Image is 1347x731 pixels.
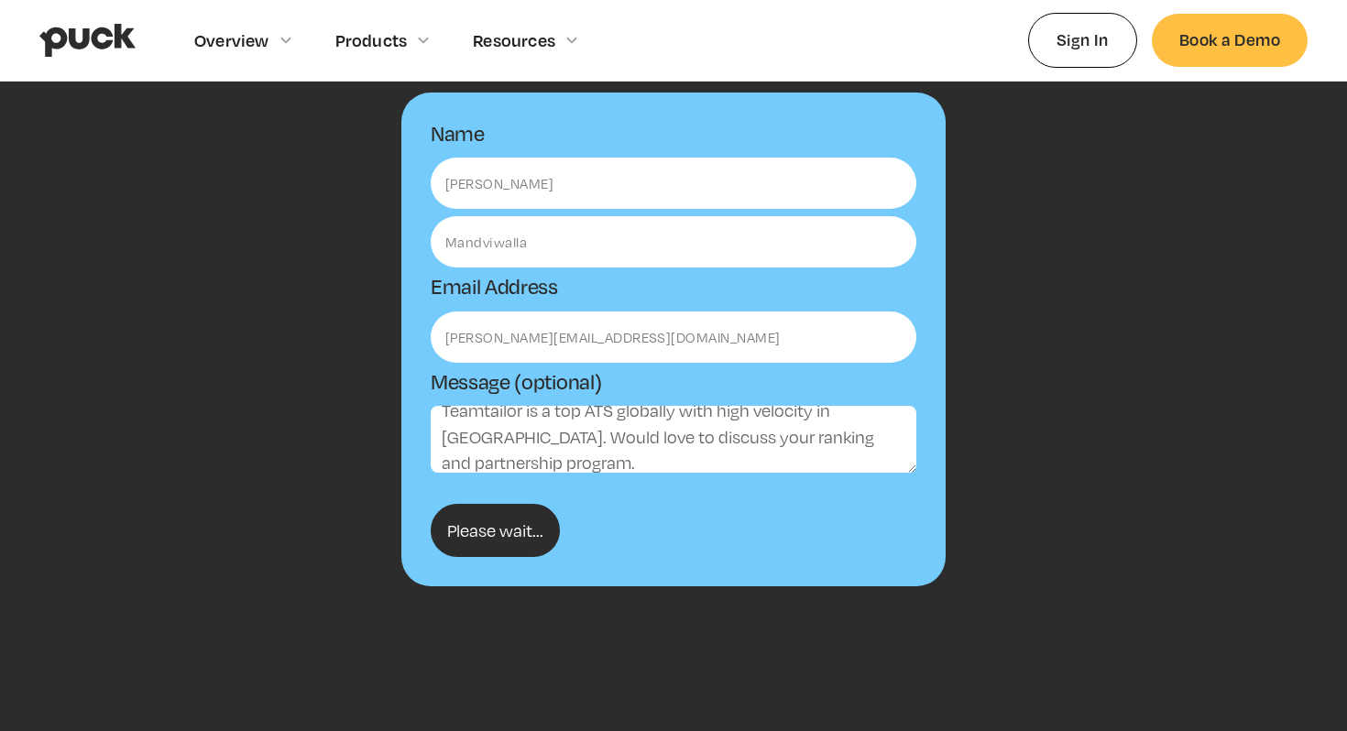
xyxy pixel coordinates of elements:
a: Book a Demo [1152,14,1308,66]
div: Resources [473,30,555,50]
label: Email Address [431,275,558,299]
input: Please wait... [431,504,560,557]
div: Overview [194,30,269,50]
label: Name [431,122,485,146]
label: Message (optional) [431,370,601,394]
input: First name [431,158,916,209]
a: Sign In [1028,13,1137,67]
input: Work email [431,311,916,363]
form: Email Form [401,93,946,586]
input: Last name [431,216,916,267]
div: Products [335,30,408,50]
